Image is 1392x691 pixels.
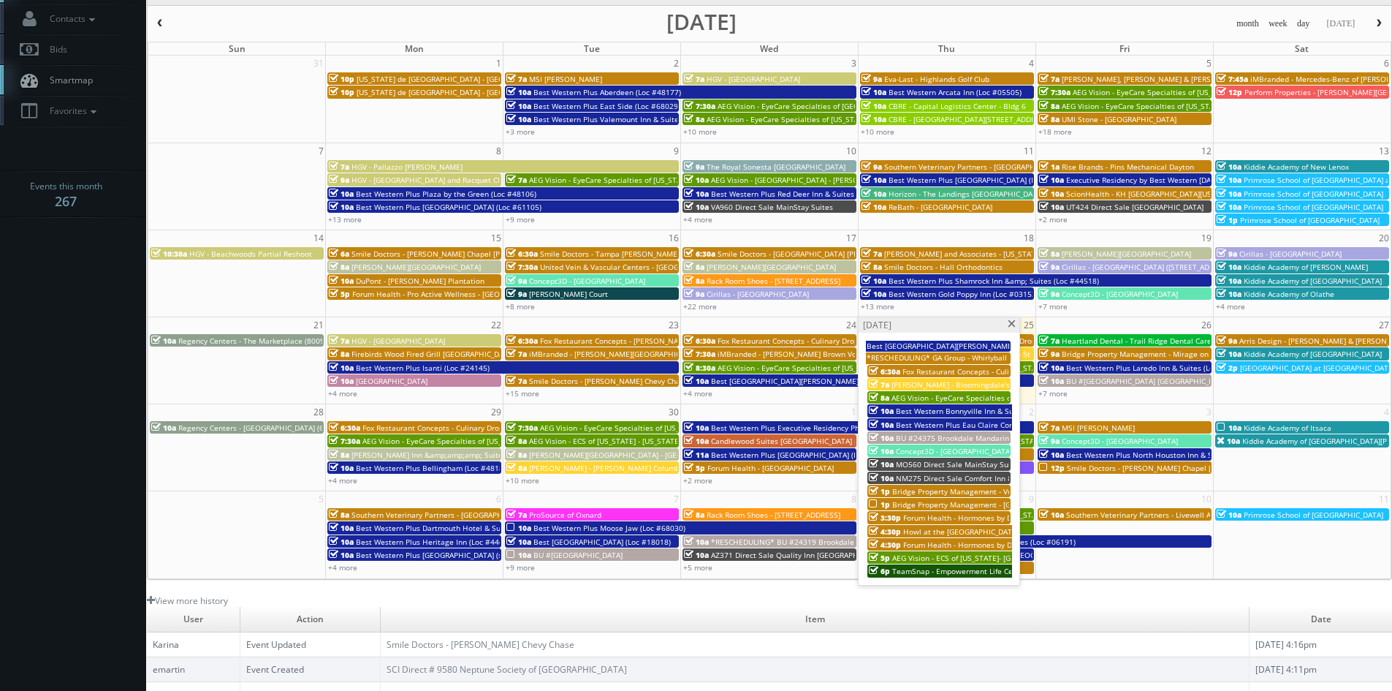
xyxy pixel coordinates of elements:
[329,74,354,84] span: 10p
[889,87,1022,97] span: Best Western Arcata Inn (Loc #05505)
[529,436,762,446] span: AEG Vision - ECS of [US_STATE] - [US_STATE] Valley Family Eye Care
[506,262,538,272] span: 7:30a
[329,276,354,286] span: 10a
[684,249,715,259] span: 6:30a
[718,249,953,259] span: Smile Doctors - [GEOGRAPHIC_DATA] [PERSON_NAME] Orthodontics
[862,114,886,124] span: 10a
[506,388,539,399] a: +15 more
[666,15,737,29] h2: [DATE]
[684,175,709,185] span: 10a
[684,550,709,560] span: 10a
[869,420,894,430] span: 10a
[711,450,897,460] span: Best Western Plus [GEOGRAPHIC_DATA] (Loc #35038)
[533,523,685,533] span: Best Western Plus Moose Jaw (Loc #68030)
[684,510,704,520] span: 8a
[329,463,354,473] span: 10a
[718,101,1030,111] span: AEG Vision - EyeCare Specialties of [GEOGRAPHIC_DATA][US_STATE] - [GEOGRAPHIC_DATA]
[387,638,574,651] a: Smile Doctors - [PERSON_NAME] Chevy Chase
[533,550,623,560] span: BU #[GEOGRAPHIC_DATA]
[1039,436,1060,446] span: 9a
[862,87,886,97] span: 10a
[328,475,357,486] a: +4 more
[711,423,1000,433] span: Best Western Plus Executive Residency Phoenix [GEOGRAPHIC_DATA] (Loc #03167)
[533,87,681,97] span: Best Western Plus Aberdeen (Loc #48177)
[1039,74,1060,84] span: 7a
[862,175,886,185] span: 10a
[506,537,531,547] span: 10a
[529,289,608,299] span: [PERSON_NAME] Court
[1239,249,1342,259] span: Cirillas - [GEOGRAPHIC_DATA]
[42,43,67,56] span: Bids
[896,420,1113,430] span: Best Western Plus Eau Claire Conference Center (Loc #50126)
[147,594,228,607] a: View more history
[1263,15,1293,33] button: week
[351,175,509,185] span: HGV - [GEOGRAPHIC_DATA] and Racquet Club
[533,101,680,111] span: Best Western Plus East Side (Loc #68029)
[1039,510,1064,520] span: 10a
[1067,463,1315,473] span: Smile Doctors - [PERSON_NAME] Chapel [PERSON_NAME] Orthodontics
[506,475,539,486] a: +10 more
[328,562,357,573] a: +4 more
[869,473,894,483] span: 10a
[506,423,538,433] span: 7:30a
[356,523,561,533] span: Best Western Plus Dartmouth Hotel & Suites (Loc #65013)
[707,262,836,272] span: [PERSON_NAME][GEOGRAPHIC_DATA]
[1244,189,1383,199] span: Primrose School of [GEOGRAPHIC_DATA]
[351,336,445,346] span: HGV - [GEOGRAPHIC_DATA]
[869,553,890,563] span: 5p
[506,249,538,259] span: 6:30a
[707,510,840,520] span: Rack Room Shoes - [STREET_ADDRESS]
[862,74,882,84] span: 9a
[683,388,712,399] a: +4 more
[1062,349,1269,359] span: Bridge Property Management - Mirage on [PERSON_NAME]
[707,162,845,172] span: The Royal Sonesta [GEOGRAPHIC_DATA]
[867,352,1037,363] span: *RESCHEDULING* GA Group - Whirlyball Chicago
[1066,376,1229,386] span: BU #[GEOGRAPHIC_DATA] [GEOGRAPHIC_DATA]
[889,189,1043,199] span: Horizon - The Landings [GEOGRAPHIC_DATA]
[1039,189,1064,199] span: 10a
[684,436,709,446] span: 10a
[889,175,1074,185] span: Best Western Plus [GEOGRAPHIC_DATA] (Loc #64008)
[506,436,527,446] span: 8a
[329,202,354,212] span: 10a
[862,276,886,286] span: 10a
[684,74,704,84] span: 7a
[896,433,1009,443] span: BU #24375 Brookdale Mandarin
[684,450,709,460] span: 11a
[1244,276,1382,286] span: Kiddie Academy of [GEOGRAPHIC_DATA]
[329,510,349,520] span: 8a
[896,459,1022,469] span: MO560 Direct Sale MainStay Suites
[506,349,527,359] span: 7a
[1240,215,1380,225] span: Primrose School of [GEOGRAPHIC_DATA]
[718,336,948,346] span: Fox Restaurant Concepts - Culinary Dropout - [GEOGRAPHIC_DATA]
[506,101,531,111] span: 10a
[862,162,882,172] span: 9a
[711,550,889,560] span: AZ371 Direct Sale Quality Inn [GEOGRAPHIC_DATA]
[889,101,1026,111] span: CBRE - Capital Logistics Center - Bldg 6
[1039,101,1060,111] span: 8a
[529,276,645,286] span: Concept3D - [GEOGRAPHIC_DATA]
[540,249,788,259] span: Smile Doctors - Tampa [PERSON_NAME] [PERSON_NAME] Orthodontics
[506,127,535,137] a: +3 more
[356,202,541,212] span: Best Western Plus [GEOGRAPHIC_DATA] (Loc #61105)
[683,301,717,311] a: +22 more
[356,537,514,547] span: Best Western Plus Heritage Inn (Loc #44463)
[540,423,805,433] span: AEG Vision - EyeCare Specialties of [US_STATE] – [PERSON_NAME] Eye Clinic
[891,380,1038,390] span: [PERSON_NAME] - Bloomingdale's 59th St
[711,175,962,185] span: AEG Vision - [GEOGRAPHIC_DATA] - [PERSON_NAME][GEOGRAPHIC_DATA]
[506,376,527,386] span: 7a
[707,463,834,473] span: Forum Health - [GEOGRAPHIC_DATA]
[506,550,531,560] span: 10a
[1066,363,1249,373] span: Best Western Plus Laredo Inn & Suites (Loc #44702)
[869,540,901,550] span: 4:30p
[529,376,688,386] span: Smile Doctors - [PERSON_NAME] Chevy Chase
[1039,262,1060,272] span: 9a
[1217,336,1237,346] span: 9a
[1217,249,1237,259] span: 9a
[1217,436,1240,446] span: 10a
[1062,74,1343,84] span: [PERSON_NAME], [PERSON_NAME] & [PERSON_NAME], LLC - [GEOGRAPHIC_DATA]
[869,433,894,443] span: 10a
[1244,423,1331,433] span: Kiddie Academy of Itsaca
[1039,450,1064,460] span: 10a
[1217,215,1238,225] span: 1p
